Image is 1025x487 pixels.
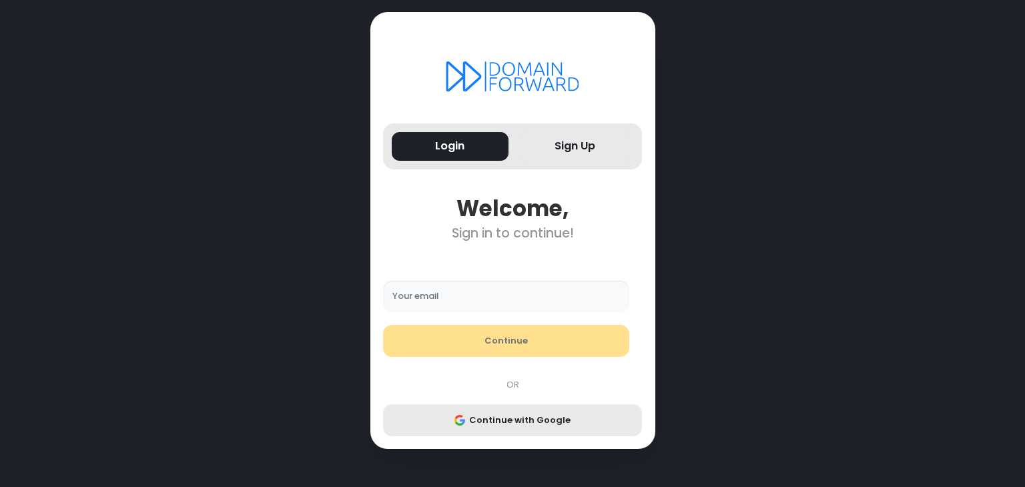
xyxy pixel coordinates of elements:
[517,132,634,161] button: Sign Up
[383,225,642,241] div: Sign in to continue!
[376,378,649,392] div: OR
[383,195,642,221] div: Welcome,
[392,132,508,161] button: Login
[383,404,642,436] button: Continue with Google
